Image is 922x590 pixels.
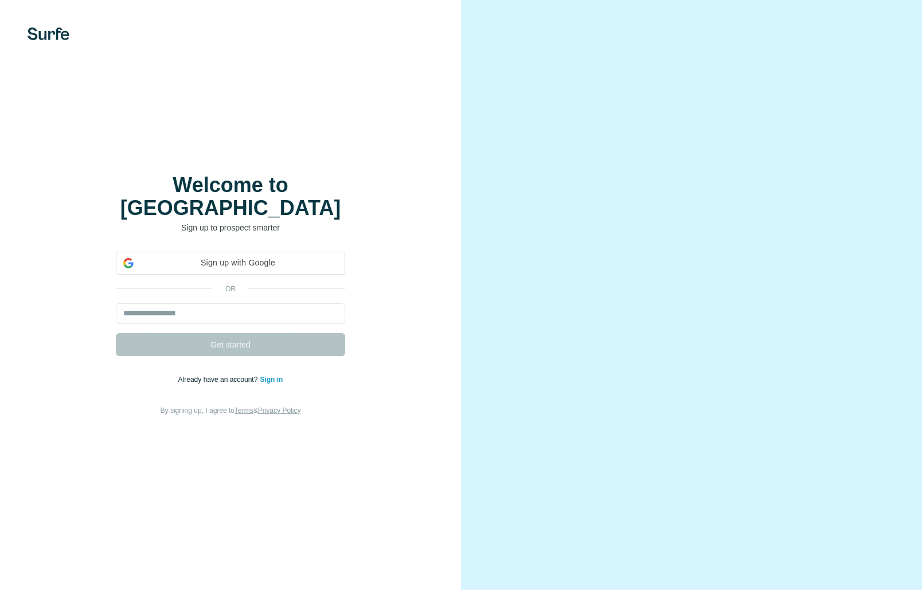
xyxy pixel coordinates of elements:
[178,376,260,384] span: Already have an account?
[28,28,69,40] img: Surfe's logo
[116,174,345,220] h1: Welcome to [GEOGRAPHIC_DATA]
[116,222,345,233] p: Sign up to prospect smarter
[161,407,301,415] span: By signing up, I agree to &
[138,257,338,269] span: Sign up with Google
[235,407,253,415] a: Terms
[258,407,301,415] a: Privacy Policy
[260,376,283,384] a: Sign in
[212,284,249,294] p: or
[116,252,345,275] div: Sign up with Google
